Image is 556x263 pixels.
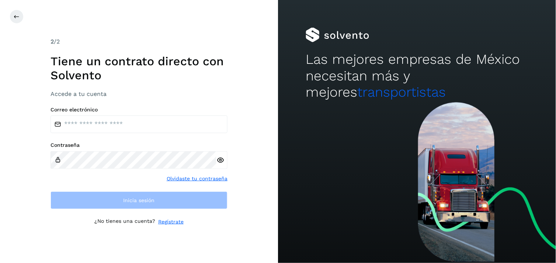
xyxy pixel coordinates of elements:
[51,38,54,45] span: 2
[51,90,227,97] h3: Accede a tu cuenta
[124,198,155,203] span: Inicia sesión
[167,175,227,183] a: Olvidaste tu contraseña
[306,51,528,100] h2: Las mejores empresas de México necesitan más y mejores
[51,142,227,148] label: Contraseña
[51,191,227,209] button: Inicia sesión
[357,84,446,100] span: transportistas
[51,54,227,83] h1: Tiene un contrato directo con Solvento
[158,218,184,226] a: Regístrate
[51,107,227,113] label: Correo electrónico
[51,37,227,46] div: /2
[94,218,155,226] p: ¿No tienes una cuenta?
